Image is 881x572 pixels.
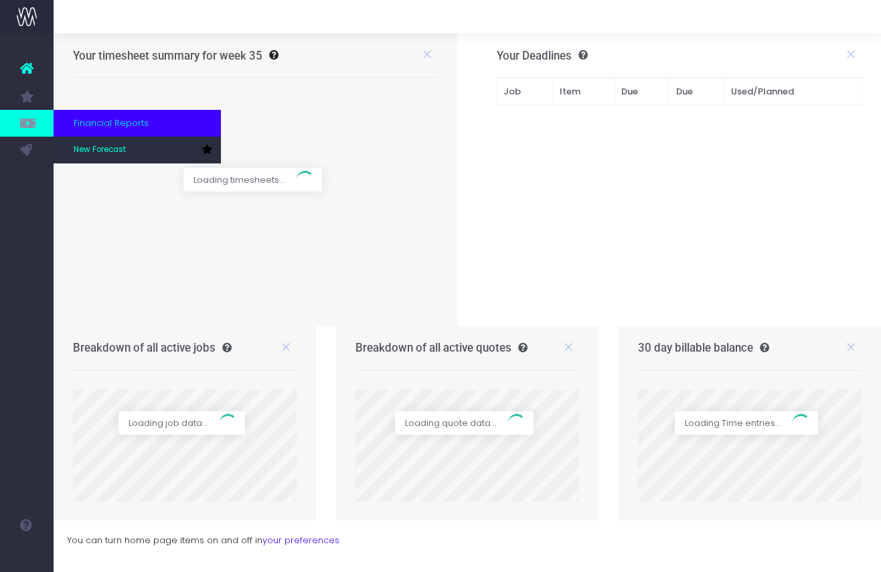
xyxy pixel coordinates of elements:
div: You can turn home page items on and off in [54,520,881,547]
span: Loading Time entries... [675,411,791,435]
th: Used/Planned [724,78,862,106]
img: images/default_profile_image.png [17,545,37,565]
span: New Forecast [74,144,126,156]
th: Job [497,78,552,106]
span: Financial Reports [74,117,149,130]
h3: Your Deadlines [497,49,588,62]
span: Loading timesheets... [183,168,295,192]
span: Loading quote data... [395,411,507,435]
th: Item [553,78,615,106]
a: your preferences [262,534,339,547]
a: New Forecast [54,137,221,163]
th: Due [615,78,669,106]
span: Loading job data... [118,411,218,435]
th: Due [669,78,724,106]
